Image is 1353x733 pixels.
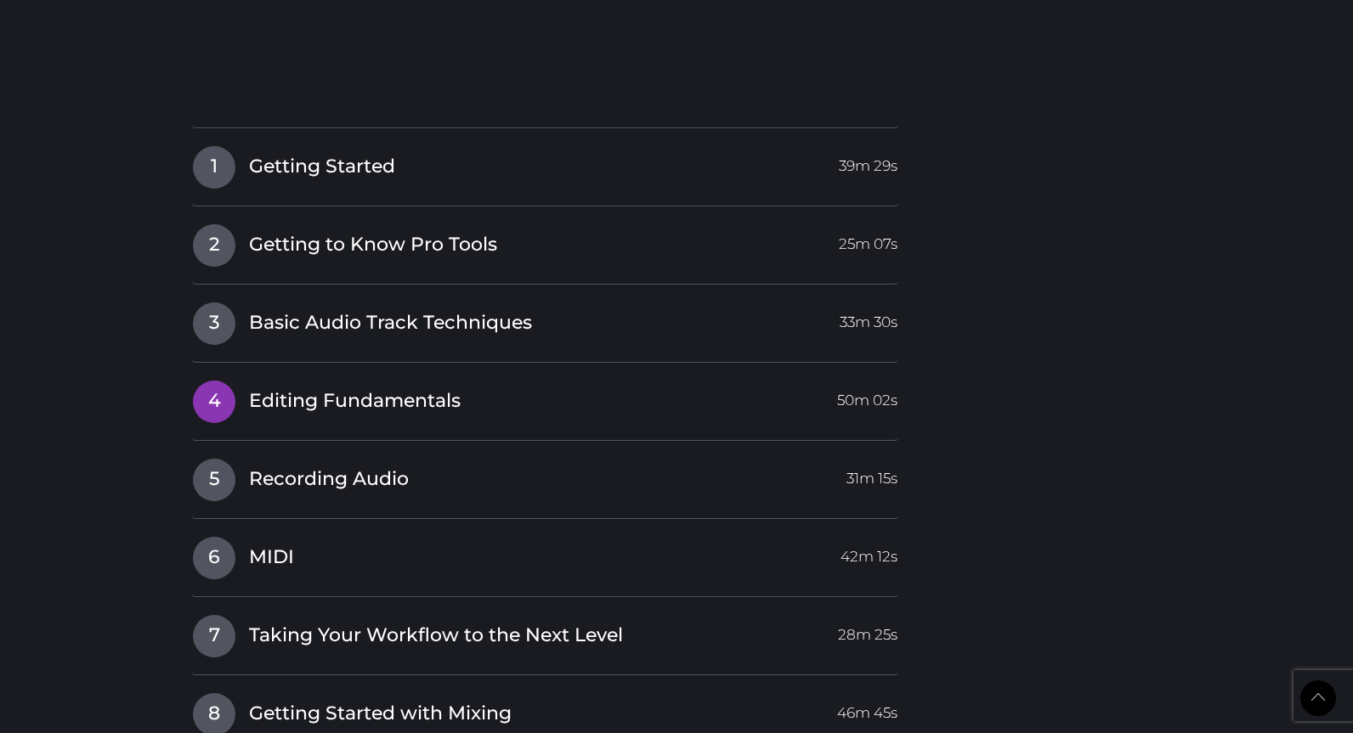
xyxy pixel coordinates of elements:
span: 50m 02s [837,381,897,411]
span: 31m 15s [846,459,897,489]
span: Getting to Know Pro Tools [249,232,497,258]
span: MIDI [249,544,294,571]
span: 25m 07s [839,224,897,255]
span: 5 [193,459,235,501]
span: Editing Fundamentals [249,388,461,414]
span: Getting Started [249,154,395,180]
span: 7 [193,615,235,657]
span: Recording Audio [249,466,409,493]
a: 8Getting Started with Mixing46m 45s [192,692,898,728]
a: 4Editing Fundamentals50m 02s [192,380,898,415]
a: 7Taking Your Workflow to the Next Level28m 25s [192,614,898,650]
span: 3 [193,302,235,345]
span: 28m 25s [838,615,897,646]
span: 42m 12s [841,537,897,567]
a: 1Getting Started39m 29s [192,145,898,181]
span: Getting Started with Mixing [249,701,512,727]
span: Taking Your Workflow to the Next Level [249,623,623,649]
span: 6 [193,537,235,579]
span: 2 [193,224,235,267]
span: 1 [193,146,235,189]
a: 5Recording Audio31m 15s [192,458,898,493]
a: Back to Top [1300,680,1336,716]
span: 39m 29s [839,146,897,177]
a: 6MIDI42m 12s [192,536,898,572]
span: 33m 30s [840,302,897,333]
a: 2Getting to Know Pro Tools25m 07s [192,223,898,259]
span: Basic Audio Track Techniques [249,310,532,336]
span: 4 [193,381,235,423]
span: 46m 45s [837,693,897,724]
a: 3Basic Audio Track Techniques33m 30s [192,302,898,337]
